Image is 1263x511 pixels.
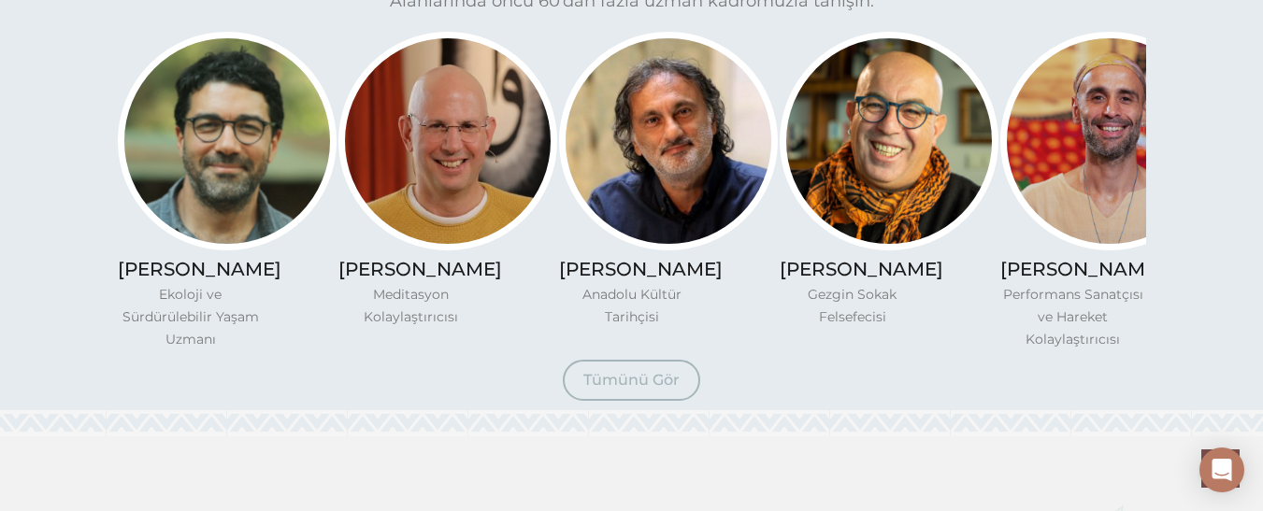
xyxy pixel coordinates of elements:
div: Open Intercom Messenger [1199,447,1244,492]
span: Anadolu Kültür Tarihçisi [582,286,682,325]
img: alinakiprofil--300x300.jpg [780,32,998,250]
span: Gezgin Sokak Felsefecisi [808,286,897,325]
span: Meditasyon Kolaylaştırıcısı [364,286,458,325]
span: Ekoloji ve Sürdürülebilir Yaşam Uzmanı [122,286,259,348]
img: ahmetacarprofil--300x300.jpg [118,32,337,250]
img: meditasyon-ahmet-1-300x300.jpg [338,32,557,250]
a: [PERSON_NAME] [1000,258,1164,280]
span: Performans Sanatçısı ve Hareket Kolaylaştırıcısı [1003,286,1143,348]
a: Tümünü Gör [563,360,700,401]
a: [PERSON_NAME] [338,258,502,280]
a: [PERSON_NAME] [118,258,281,280]
a: [PERSON_NAME] [780,258,943,280]
a: [PERSON_NAME] [559,258,723,280]
img: Ali_Canip_Olgunlu_003_copy-300x300.jpg [559,32,778,250]
img: alperakprofil-300x300.jpg [1000,32,1219,250]
span: Tümünü Gör [583,371,680,389]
